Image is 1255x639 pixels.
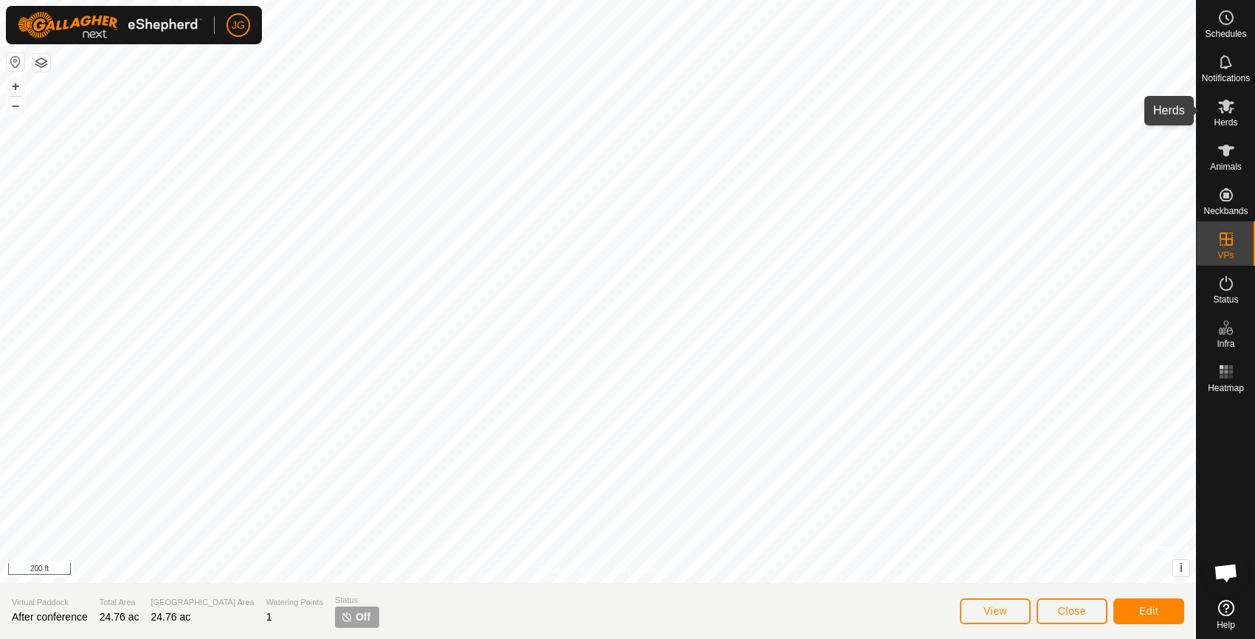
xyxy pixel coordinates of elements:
span: 24.76 ac [151,611,190,623]
span: View [983,605,1007,617]
span: 24.76 ac [100,611,139,623]
span: [GEOGRAPHIC_DATA] Area [151,596,254,609]
button: Reset Map [7,53,24,71]
span: Edit [1139,605,1158,617]
span: Animals [1210,162,1242,171]
button: + [7,77,24,95]
span: Help [1217,621,1235,629]
img: Gallagher Logo [18,12,202,38]
button: View [960,598,1031,624]
div: Open chat [1204,550,1248,595]
span: Total Area [100,596,139,609]
span: JG [232,18,245,33]
span: Virtual Paddock [12,596,88,609]
span: Heatmap [1208,384,1244,393]
span: Notifications [1202,74,1250,83]
span: Infra [1217,339,1234,348]
span: Status [335,594,379,607]
span: Herds [1214,118,1237,127]
img: turn-off [341,611,353,623]
span: After conference [12,611,88,623]
span: 1 [266,611,272,623]
a: Contact Us [612,564,656,577]
span: VPs [1217,251,1234,260]
button: Edit [1113,598,1184,624]
button: – [7,97,24,114]
span: Status [1213,295,1238,304]
span: Neckbands [1203,207,1248,215]
span: i [1180,562,1183,574]
button: Map Layers [32,54,50,72]
a: Privacy Policy [539,564,595,577]
button: i [1173,560,1189,576]
span: Off [356,609,370,625]
button: Close [1037,598,1107,624]
span: Schedules [1205,30,1246,38]
span: Close [1058,605,1086,617]
span: Watering Points [266,596,323,609]
a: Help [1197,594,1255,635]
